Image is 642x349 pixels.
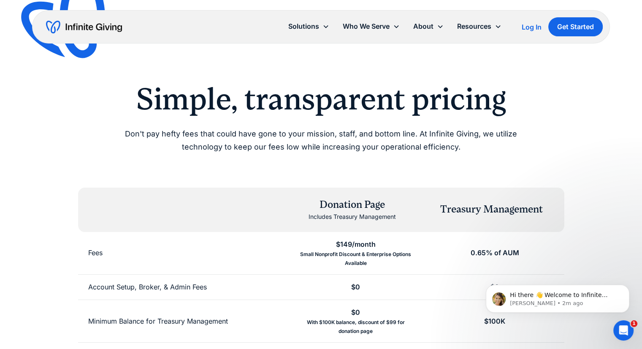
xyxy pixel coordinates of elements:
div: Fees [88,247,103,259]
div: Small Nonprofit Discount & Enterprise Options Available [296,250,415,267]
div: $0 [351,307,360,318]
div: Solutions [282,17,336,35]
div: 0.65% of AUM [470,247,519,259]
div: Log In [522,24,542,30]
div: Includes Treasury Management [309,212,396,222]
div: Solutions [288,21,319,32]
span: 1 [631,320,637,327]
h2: Simple, transparent pricing [105,81,537,117]
div: Donation Page [309,198,396,212]
div: About [413,21,433,32]
div: About [406,17,450,35]
div: Treasury Management [440,202,542,217]
div: Account Setup, Broker, & Admin Fees [88,281,207,293]
div: Who We Serve [336,17,406,35]
iframe: Intercom notifications message [473,267,642,326]
a: Get Started [548,17,603,36]
a: Log In [522,22,542,32]
div: Resources [457,21,491,32]
div: With $100K balance, discount of $99 for donation page [296,318,415,335]
iframe: Intercom live chat [613,320,634,341]
div: Resources [450,17,508,35]
div: $149/month [336,239,376,250]
p: Don't pay hefty fees that could have gone to your mission, staff, and bottom line. At Infinite Gi... [105,128,537,153]
div: Minimum Balance for Treasury Management [88,316,228,327]
a: home [46,20,122,34]
div: Who We Serve [343,21,390,32]
div: $0 [351,281,360,293]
